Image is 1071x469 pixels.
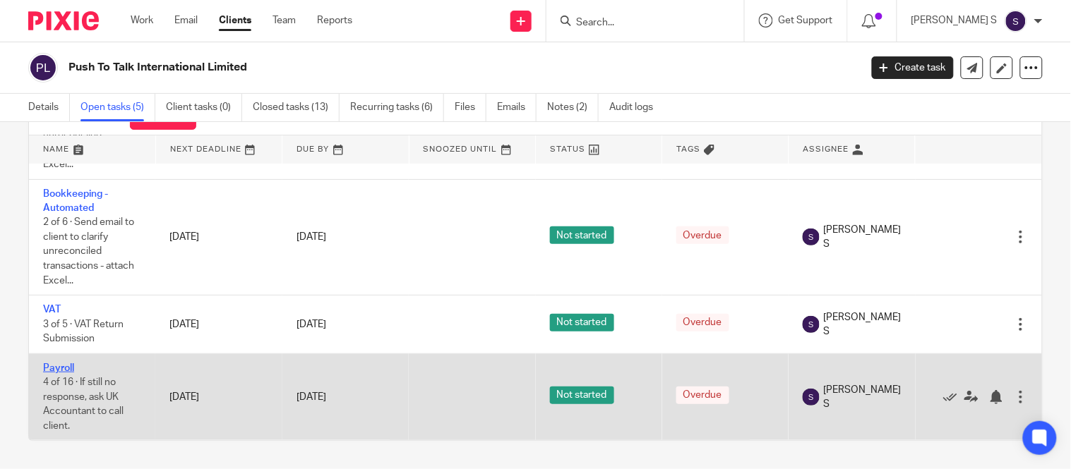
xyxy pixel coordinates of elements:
a: Mark as done [943,390,964,404]
img: svg%3E [803,389,820,406]
a: Bookkeeping - Automated [43,189,108,213]
a: Audit logs [609,94,664,121]
a: Team [273,13,296,28]
input: Search [575,17,702,30]
a: Recurring tasks (6) [350,94,444,121]
span: Overdue [676,314,729,331]
span: Status [550,145,585,153]
span: [DATE] [297,392,326,402]
span: 3 of 5 · VAT Return Submission [43,319,124,344]
a: Notes (2) [547,94,599,121]
span: Overdue [676,226,729,244]
span: [DATE] [297,232,326,242]
span: Overdue [676,386,729,404]
a: Closed tasks (13) [253,94,340,121]
img: Pixie [28,11,99,30]
span: Snoozed Until [424,145,498,153]
span: Not started [550,226,614,244]
a: Files [455,94,486,121]
a: Email [174,13,198,28]
a: Emails [497,94,537,121]
span: [DATE] [297,319,326,329]
p: [PERSON_NAME] S [911,13,998,28]
img: svg%3E [28,53,58,83]
img: svg%3E [1005,10,1027,32]
a: Details [28,94,70,121]
a: Client tasks (0) [166,94,242,121]
span: [PERSON_NAME] S [823,223,901,252]
span: 4 of 16 · If still no response, ask UK Accountant to call client. [43,377,124,431]
span: Not started [550,314,614,331]
span: Tags [676,145,700,153]
a: VAT [43,305,61,315]
span: Not started [550,386,614,404]
td: [DATE] [155,296,282,353]
img: svg%3E [803,229,820,245]
td: [DATE] [155,353,282,440]
a: Reports [317,13,352,28]
a: Work [131,13,153,28]
a: Create task [872,56,954,79]
h2: Push To Talk International Limited [68,60,694,75]
a: Clients [219,13,251,28]
img: svg%3E [803,316,820,333]
span: [PERSON_NAME] S [823,383,901,412]
td: [DATE] [155,179,282,296]
span: 2 of 6 · Send email to client to clarify unreconciled transactions - attach Excel... [43,218,134,286]
span: Get Support [779,16,833,25]
a: Payroll [43,363,74,373]
span: [PERSON_NAME] S [823,310,901,339]
a: Open tasks (5) [80,94,155,121]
